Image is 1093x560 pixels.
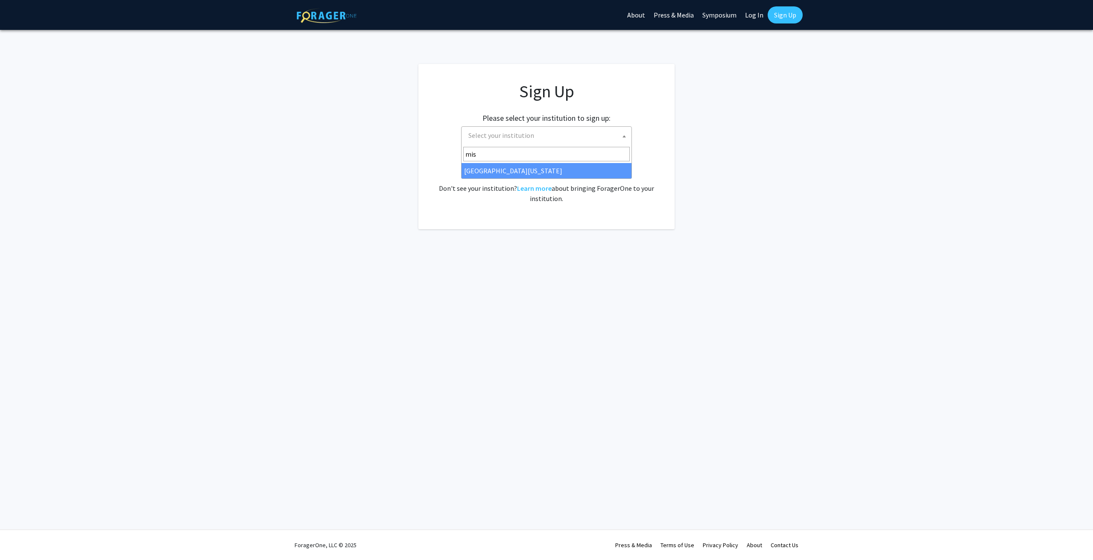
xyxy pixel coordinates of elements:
iframe: Chat [6,522,36,554]
a: Privacy Policy [703,541,738,549]
div: Already have an account? . Don't see your institution? about bringing ForagerOne to your institut... [435,163,658,204]
span: Select your institution [461,126,632,146]
h2: Please select your institution to sign up: [482,114,611,123]
li: [GEOGRAPHIC_DATA][US_STATE] [462,163,631,178]
span: Select your institution [465,127,631,144]
a: Press & Media [615,541,652,549]
img: ForagerOne Logo [297,8,357,23]
a: Learn more about bringing ForagerOne to your institution [517,184,552,192]
div: ForagerOne, LLC © 2025 [295,530,357,560]
h1: Sign Up [435,81,658,102]
a: Terms of Use [660,541,694,549]
a: About [747,541,762,549]
span: Select your institution [468,131,534,140]
a: Contact Us [771,541,798,549]
a: Sign Up [768,6,803,23]
input: Search [463,147,630,161]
